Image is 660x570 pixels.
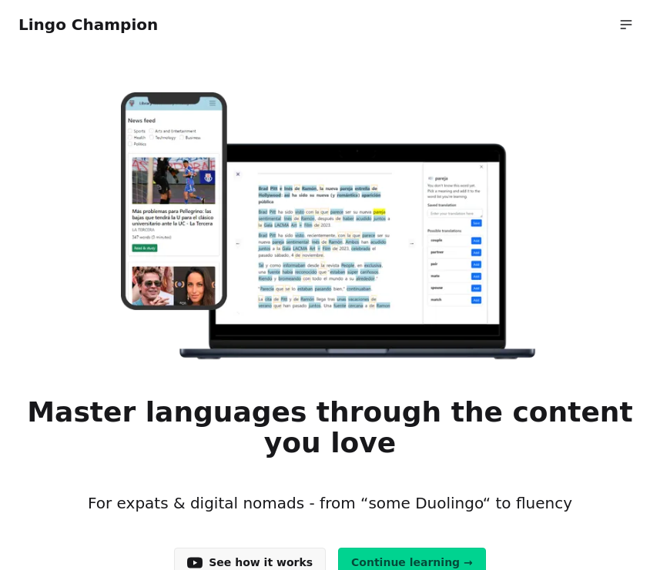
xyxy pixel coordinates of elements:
h3: For expats & digital nomads - from “some Duolingo“ to fluency [25,474,635,532]
a: Lingo Champion [18,15,158,34]
img: Learn languages online [109,92,552,363]
h1: Master languages through the content you love [25,397,635,458]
